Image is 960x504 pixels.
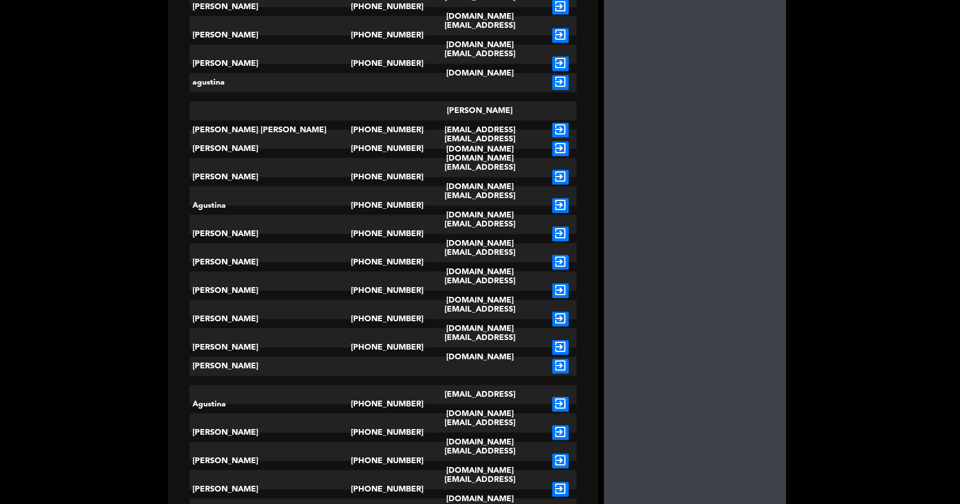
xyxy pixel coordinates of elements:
[552,123,569,137] i: exit_to_app
[190,300,351,338] div: [PERSON_NAME]
[416,385,544,423] div: [EMAIL_ADDRESS][DOMAIN_NAME]
[416,44,544,83] div: [EMAIL_ADDRESS][DOMAIN_NAME]
[351,129,416,168] div: [PHONE_NUMBER]
[190,186,351,225] div: Agustina
[552,75,569,90] i: exit_to_app
[416,129,544,168] div: [EMAIL_ADDRESS][DOMAIN_NAME]
[190,101,351,159] div: [PERSON_NAME] [PERSON_NAME]
[552,359,569,373] i: exit_to_app
[190,442,351,480] div: [PERSON_NAME]
[552,453,569,468] i: exit_to_app
[416,328,544,367] div: [EMAIL_ADDRESS][DOMAIN_NAME]
[416,300,544,338] div: [EMAIL_ADDRESS][DOMAIN_NAME]
[190,215,351,253] div: [PERSON_NAME]
[351,16,416,54] div: [PHONE_NUMBER]
[190,328,351,367] div: [PERSON_NAME]
[552,340,569,355] i: exit_to_app
[190,158,351,196] div: [PERSON_NAME]
[351,300,416,338] div: [PHONE_NUMBER]
[416,215,544,253] div: [EMAIL_ADDRESS][DOMAIN_NAME]
[552,397,569,411] i: exit_to_app
[190,16,351,54] div: [PERSON_NAME]
[552,482,569,497] i: exit_to_app
[351,413,416,452] div: [PHONE_NUMBER]
[351,385,416,423] div: [PHONE_NUMBER]
[552,425,569,440] i: exit_to_app
[190,243,351,282] div: [PERSON_NAME]
[351,44,416,83] div: [PHONE_NUMBER]
[351,101,416,159] div: [PHONE_NUMBER]
[552,170,569,184] i: exit_to_app
[351,158,416,196] div: [PHONE_NUMBER]
[416,442,544,480] div: [EMAIL_ADDRESS][DOMAIN_NAME]
[552,312,569,326] i: exit_to_app
[552,226,569,241] i: exit_to_app
[552,283,569,298] i: exit_to_app
[416,271,544,310] div: [EMAIL_ADDRESS][DOMAIN_NAME]
[190,413,351,452] div: [PERSON_NAME]
[552,56,569,71] i: exit_to_app
[416,158,544,196] div: [EMAIL_ADDRESS][DOMAIN_NAME]
[351,442,416,480] div: [PHONE_NUMBER]
[351,215,416,253] div: [PHONE_NUMBER]
[552,255,569,270] i: exit_to_app
[552,198,569,213] i: exit_to_app
[351,328,416,367] div: [PHONE_NUMBER]
[416,243,544,282] div: [EMAIL_ADDRESS][DOMAIN_NAME]
[552,28,569,43] i: exit_to_app
[190,271,351,310] div: [PERSON_NAME]
[351,271,416,310] div: [PHONE_NUMBER]
[190,44,351,83] div: [PERSON_NAME]
[552,141,569,156] i: exit_to_app
[416,413,544,452] div: [EMAIL_ADDRESS][DOMAIN_NAME]
[416,101,544,159] div: [PERSON_NAME][EMAIL_ADDRESS][DOMAIN_NAME]
[190,356,351,376] div: [PERSON_NAME]
[351,243,416,282] div: [PHONE_NUMBER]
[190,129,351,168] div: [PERSON_NAME]
[190,73,351,92] div: agustina
[351,186,416,225] div: [PHONE_NUMBER]
[416,186,544,225] div: [EMAIL_ADDRESS][DOMAIN_NAME]
[416,16,544,54] div: [EMAIL_ADDRESS][DOMAIN_NAME]
[190,385,351,423] div: Agustina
